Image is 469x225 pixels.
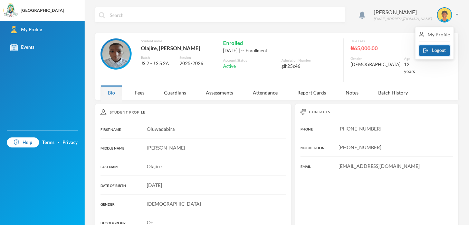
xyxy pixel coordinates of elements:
button: Logout [419,45,450,56]
span: Oluwadabira [147,126,175,132]
span: [DEMOGRAPHIC_DATA] [147,201,201,207]
div: My Profile [419,31,450,38]
div: Events [10,44,35,51]
div: 2025/2026 [180,60,209,67]
div: Fees [127,85,152,100]
div: Account Status [223,58,278,63]
div: My Profile [10,26,42,33]
div: Gender [351,56,401,61]
span: Olajire [147,163,162,169]
div: Batch [141,55,174,60]
div: Student name [141,38,209,44]
div: Due Fees [351,38,415,44]
img: STUDENT [102,40,130,68]
img: STUDENT [438,8,451,22]
span: [EMAIL_ADDRESS][DOMAIN_NAME] [338,163,420,169]
input: Search [109,7,342,23]
div: JS 2 - J S S 2A [141,60,174,67]
div: ₦65,000.00 [351,44,415,53]
a: Privacy [63,139,78,146]
img: logo [4,4,18,18]
div: Bio [100,85,122,100]
img: search [99,12,105,18]
div: 12 years [404,61,415,75]
div: [DATE] | -- Enrollment [223,47,336,54]
span: Active [223,63,236,70]
div: Guardians [157,85,193,100]
div: Batch History [371,85,415,100]
div: Age [404,56,415,61]
div: [DEMOGRAPHIC_DATA] [351,61,401,68]
span: [PERSON_NAME] [147,145,185,151]
div: · [58,139,59,146]
div: Session [180,55,209,60]
div: Contacts [300,109,453,115]
div: Attendance [246,85,285,100]
div: [EMAIL_ADDRESS][DOMAIN_NAME] [374,16,432,21]
span: [PHONE_NUMBER] [338,144,381,150]
div: Report Cards [290,85,333,100]
span: Enrolled [223,38,243,47]
div: Notes [338,85,366,100]
div: glh25c46 [281,63,336,70]
div: Olajire, [PERSON_NAME] [141,44,209,53]
div: [PERSON_NAME] [374,8,432,16]
div: [GEOGRAPHIC_DATA] [21,7,64,13]
a: Help [7,137,39,148]
div: Assessments [199,85,240,100]
span: [PHONE_NUMBER] [338,126,381,132]
a: Terms [42,139,55,146]
div: Student Profile [100,109,286,115]
div: Admission Number [281,58,336,63]
span: [DATE] [147,182,162,188]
